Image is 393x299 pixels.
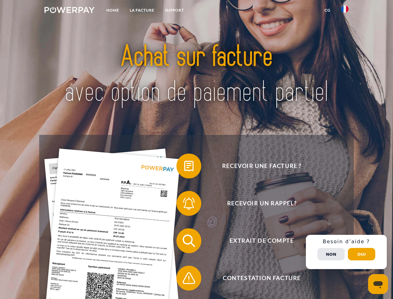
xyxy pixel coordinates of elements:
button: Contestation Facture [176,266,338,291]
span: Contestation Facture [185,266,338,291]
button: Recevoir un rappel? [176,191,338,216]
h3: Besoin d’aide ? [310,239,383,245]
img: qb_bill.svg [181,158,197,174]
a: CG [319,5,336,16]
button: Non [317,248,345,260]
img: qb_warning.svg [181,270,197,286]
span: Recevoir une facture ? [185,154,338,178]
button: Extrait de compte [176,228,338,253]
img: title-powerpay_fr.svg [59,30,334,119]
img: fr [341,5,349,13]
button: Oui [348,248,375,260]
img: logo-powerpay-white.svg [44,7,95,13]
span: Recevoir un rappel? [185,191,338,216]
iframe: Bouton de lancement de la fenêtre de messagerie [368,274,388,294]
img: qb_search.svg [181,233,197,249]
div: Schnellhilfe [306,235,387,269]
a: Support [160,5,189,16]
a: LA FACTURE [124,5,160,16]
img: qb_bell.svg [181,196,197,211]
button: Recevoir une facture ? [176,154,338,178]
span: Extrait de compte [185,228,338,253]
a: Home [101,5,124,16]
